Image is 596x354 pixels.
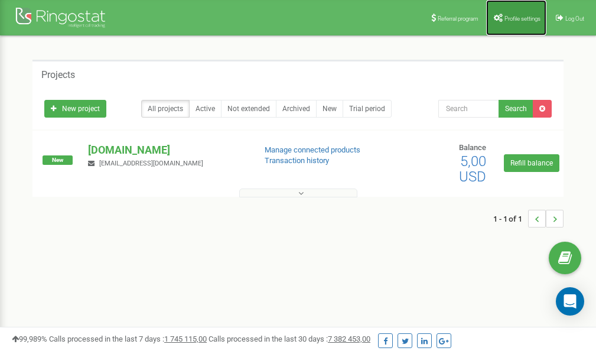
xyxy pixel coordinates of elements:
[504,154,559,172] a: Refill balance
[99,160,203,167] span: [EMAIL_ADDRESS][DOMAIN_NAME]
[565,15,584,22] span: Log Out
[265,156,329,165] a: Transaction history
[43,155,73,165] span: New
[328,334,370,343] u: 7 382 453,00
[504,15,540,22] span: Profile settings
[556,287,584,316] div: Open Intercom Messenger
[44,100,106,118] a: New project
[164,334,207,343] u: 1 745 115,00
[493,210,528,228] span: 1 - 1 of 1
[316,100,343,118] a: New
[12,334,47,343] span: 99,989%
[459,143,486,152] span: Balance
[343,100,392,118] a: Trial period
[493,198,564,239] nav: ...
[459,153,486,185] span: 5,00 USD
[276,100,317,118] a: Archived
[499,100,533,118] button: Search
[265,145,360,154] a: Manage connected products
[141,100,190,118] a: All projects
[209,334,370,343] span: Calls processed in the last 30 days :
[189,100,222,118] a: Active
[438,100,499,118] input: Search
[221,100,276,118] a: Not extended
[88,142,245,158] p: [DOMAIN_NAME]
[438,15,478,22] span: Referral program
[41,70,75,80] h5: Projects
[49,334,207,343] span: Calls processed in the last 7 days :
